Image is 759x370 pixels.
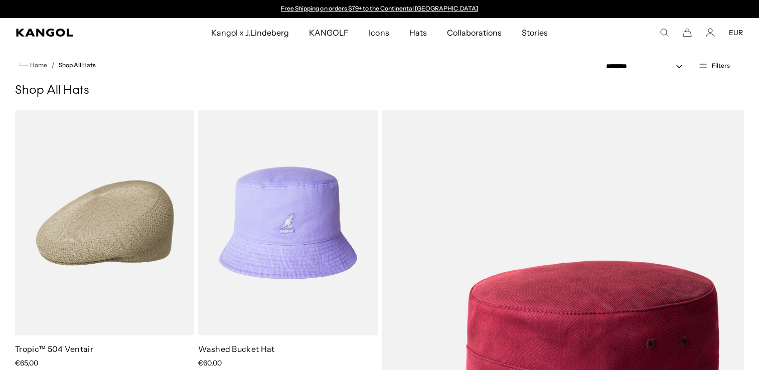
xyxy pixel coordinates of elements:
span: Hats [409,18,427,47]
span: €60,00 [198,358,222,367]
a: Hats [399,18,437,47]
span: Home [28,62,47,69]
a: Washed Bucket Hat [198,344,274,354]
a: Stories [512,18,558,47]
li: / [47,59,55,71]
button: Cart [683,28,692,37]
a: Icons [359,18,399,47]
img: Tropic™ 504 Ventair [15,110,194,335]
select: Sort by: Featured [602,61,692,72]
div: Announcement [276,5,483,13]
span: Filters [712,62,730,69]
button: EUR [729,28,743,37]
a: Tropic™ 504 Ventair [15,344,93,354]
a: KANGOLF [299,18,359,47]
span: Collaborations [447,18,502,47]
h1: Shop All Hats [15,83,744,98]
a: Collaborations [437,18,512,47]
summary: Search here [660,28,669,37]
a: Account [706,28,715,37]
span: KANGOLF [309,18,349,47]
span: Kangol x J.Lindeberg [211,18,289,47]
slideshow-component: Announcement bar [276,5,483,13]
a: Kangol x J.Lindeberg [201,18,299,47]
button: Open filters [692,61,736,70]
a: Home [19,61,47,70]
img: Washed Bucket Hat [198,110,377,335]
span: Icons [369,18,389,47]
span: Stories [522,18,548,47]
span: €65,00 [15,358,38,367]
div: 1 of 2 [276,5,483,13]
a: Free Shipping on orders $79+ to the Continental [GEOGRAPHIC_DATA] [281,5,478,12]
a: Kangol [16,29,139,37]
a: Shop All Hats [59,62,96,69]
